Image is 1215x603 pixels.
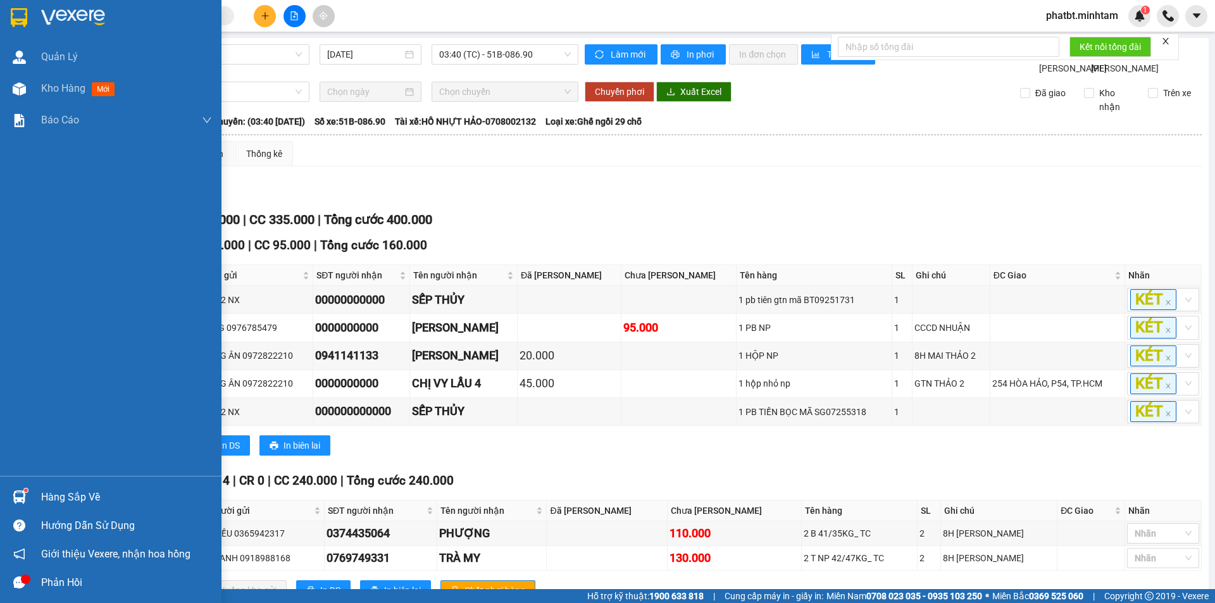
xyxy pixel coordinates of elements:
div: 2 [919,526,938,540]
span: Đã giao [1030,86,1071,100]
div: GTN THẢO 2 [914,376,987,390]
span: copyright [1145,592,1154,600]
span: | [233,473,236,488]
div: 95.000 [623,319,735,337]
td: 0374435064 [325,521,437,546]
th: Ghi chú [941,500,1058,521]
img: warehouse-icon [13,82,26,96]
div: 0000000000 [315,375,408,392]
span: In biên lai [384,583,421,597]
input: Chọn ngày [327,85,402,99]
sup: 1 [1141,6,1150,15]
div: THẢO 2 NX [196,405,311,419]
div: SẾP THỦY [412,402,515,420]
span: message [13,576,25,588]
span: In biên lai [283,438,320,452]
span: KÉT [1130,345,1176,366]
th: Tên hàng [802,500,918,521]
span: SĐT người nhận [316,268,397,282]
span: In DS [220,438,240,452]
span: lock [451,586,459,596]
span: Giới thiệu Vexere, nhận hoa hồng [41,546,190,562]
div: 00000000000 [315,291,408,309]
span: | [1093,589,1095,603]
span: KÉT [1130,317,1176,338]
span: Loại xe: Ghế ngồi 29 chỗ [545,115,642,128]
span: sync [595,50,606,60]
div: 8H MAI THẢO 2 [914,349,987,363]
div: 0769749331 [327,549,435,567]
span: 1 [1143,6,1147,15]
td: 000000000000 [313,398,410,426]
div: 0374435064 [327,525,435,542]
div: 8H [PERSON_NAME] [943,526,1056,540]
span: Báo cáo [41,112,79,128]
div: TRIỀU 0365942317 [208,526,322,540]
div: Hàng sắp về [41,488,212,507]
span: Tổng cước 400.000 [324,212,432,227]
td: NGUYỄN PHI KHANH [410,342,518,370]
span: close [1165,299,1171,306]
span: Kho hàng [41,82,85,94]
span: CC 335.000 [249,212,315,227]
div: [PERSON_NAME] [412,319,515,337]
input: 15/09/2025 [327,47,402,61]
div: 20.000 [520,347,619,364]
td: TRÀ MY [437,546,547,571]
div: HOÀNG ÂN 0972822210 [196,349,311,363]
div: 1 [894,349,910,363]
span: CC 95.000 [254,238,311,252]
div: 110.000 [670,525,799,542]
div: TRÀ MY [439,549,545,567]
span: SL 4 [206,473,230,488]
span: printer [671,50,682,60]
span: printer [270,441,278,451]
div: Nhãn [1128,504,1198,518]
img: phone-icon [1162,10,1174,22]
span: Trên xe [1158,86,1196,100]
div: 0000000000 [315,319,408,337]
span: | [314,238,317,252]
span: file-add [290,11,299,20]
div: Phản hồi [41,573,212,592]
button: syncLàm mới [585,44,657,65]
div: Nhãn [1128,268,1198,282]
td: 0769749331 [325,546,437,571]
strong: 0708 023 035 - 0935 103 250 [866,591,982,601]
button: bar-chartThống kê [801,44,875,65]
span: aim [319,11,328,20]
span: printer [306,586,315,596]
div: 1 [894,293,910,307]
span: | [243,212,246,227]
span: | [318,212,321,227]
span: notification [13,548,25,560]
div: 2 [919,551,938,565]
span: KÉT [1130,373,1176,394]
div: PHƯỢNG [439,525,545,542]
div: 1 PB TIỀN BỌC MÃ SG07255318 [738,405,890,419]
span: Tổng cước 160.000 [320,238,427,252]
span: Chọn chuyến [439,82,571,101]
button: printerIn biên lai [360,580,431,600]
span: Kho nhận [1094,86,1138,114]
div: THANH 0918988168 [208,551,322,565]
span: Tổng cước 240.000 [347,473,454,488]
th: Đã [PERSON_NAME] [518,265,621,286]
span: ĐC Giao [1061,504,1112,518]
div: 130.000 [670,549,799,567]
td: SẾP THỦY [410,286,518,314]
th: SL [918,500,941,521]
span: Người gửi [209,504,311,518]
span: CR 0 [239,473,265,488]
div: 1 [894,321,910,335]
div: 2 T NP 42/47KG_ TC [804,551,915,565]
span: question-circle [13,519,25,532]
div: 1 [894,376,910,390]
td: 00000000000 [313,286,410,314]
span: | [268,473,271,488]
span: ĐC Giao [994,268,1112,282]
span: 03:40 (TC) - 51B-086.90 [439,45,571,64]
div: 254 HÒA HẢO, P54, TP.HCM [992,376,1123,390]
div: 1 [894,405,910,419]
div: 1 HỘP NP [738,349,890,363]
